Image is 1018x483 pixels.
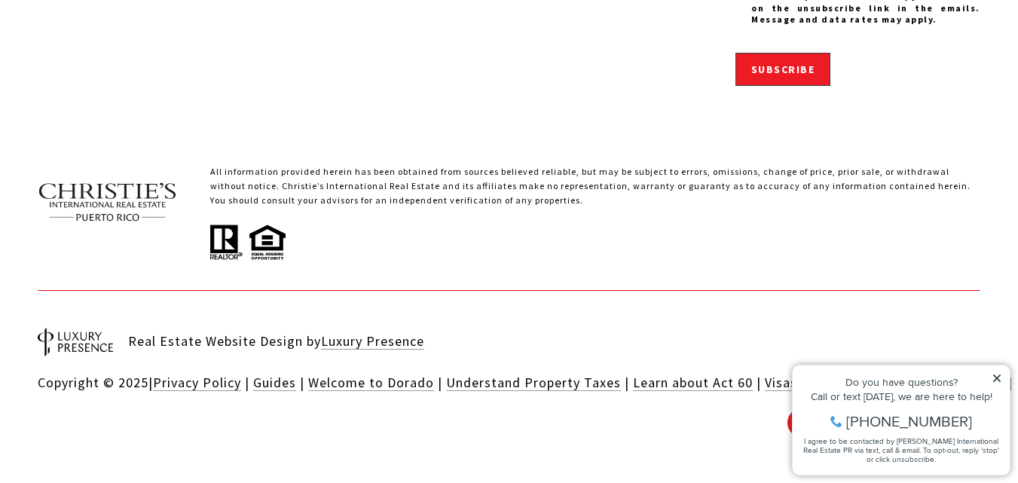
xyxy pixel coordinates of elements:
div: Do you have questions? [16,34,218,44]
img: All information provided herein has been obtained from sources believed reliable, but may be subj... [210,222,286,261]
span: | [625,374,629,391]
img: Christie's International Real Estate text transparent background [38,164,178,240]
a: Understand Property Taxes - open in a new tab [446,374,621,391]
span: Subscribe [751,63,815,76]
span: Copyright © [38,374,115,391]
span: [PHONE_NUMBER] [62,71,188,86]
div: Real Estate Website Design by [128,325,424,359]
a: Welcome to Dorado - open in a new tab [308,374,434,391]
a: Visas for Non-US Citizens - open in a new tab [765,374,1004,391]
a: Guides [253,374,296,391]
span: I agree to be contacted by [PERSON_NAME] International Real Estate PR via text, call & email. To ... [19,93,215,121]
span: 2025 [118,374,148,391]
a: Learn about Act 60 - open in a new tab [633,374,753,391]
div: Call or text [DATE], we are here to help! [16,48,218,59]
a: Privacy Policy [153,374,241,391]
a: Luxury Presence - open in a new tab [321,332,424,350]
img: Real Estate Website Design by [38,328,113,356]
span: | [438,374,442,391]
p: All information provided herein has been obtained from sources believed reliable, but may be subj... [210,164,980,222]
button: Subscribe [735,53,831,86]
span: | [757,374,761,391]
span: | [300,374,304,391]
